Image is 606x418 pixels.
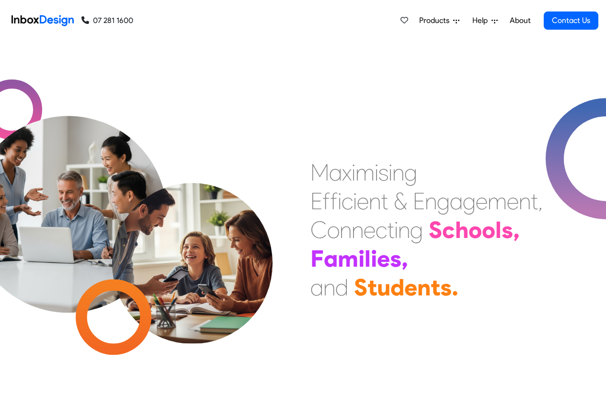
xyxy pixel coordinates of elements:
div: t [367,273,377,302]
div: n [352,215,364,244]
div: i [394,215,398,244]
div: g [437,187,450,215]
div: C [310,215,327,244]
div: c [342,187,353,215]
div: s [378,158,389,187]
div: c [442,215,455,244]
div: , [538,187,543,215]
div: g [404,158,417,187]
a: Help [469,11,502,30]
div: Maximising Efficient & Engagement, Connecting Schools, Families, and Students. [310,158,543,302]
div: n [398,215,410,244]
div: n [340,215,352,244]
div: t [431,273,440,302]
a: About [507,11,533,30]
div: a [329,158,342,187]
img: parents_with_child.png [92,143,293,344]
div: e [507,187,519,215]
div: n [392,158,404,187]
div: a [324,244,338,273]
div: i [375,158,378,187]
div: e [476,187,488,215]
div: n [417,273,431,302]
div: o [469,215,482,244]
div: S [429,215,442,244]
div: m [488,187,507,215]
div: u [377,273,390,302]
div: i [353,187,357,215]
div: S [354,273,367,302]
div: d [390,273,404,302]
div: s [390,244,401,273]
div: m [338,244,358,273]
div: s [440,273,452,302]
a: Products [415,11,463,30]
div: i [358,244,365,273]
div: t [387,215,394,244]
div: a [450,187,463,215]
div: h [455,215,469,244]
div: E [413,187,425,215]
div: t [531,187,538,215]
div: l [365,244,371,273]
div: x [342,158,352,187]
div: a [310,273,323,302]
div: F [310,244,324,273]
div: e [377,244,390,273]
a: Contact Us [544,11,598,30]
div: g [463,187,476,215]
div: e [404,273,417,302]
div: i [338,187,342,215]
div: o [482,215,495,244]
div: f [330,187,338,215]
div: M [310,158,329,187]
div: , [401,244,408,273]
div: n [425,187,437,215]
div: f [322,187,330,215]
div: . [452,273,458,302]
div: n [323,273,335,302]
div: o [327,215,340,244]
div: l [495,215,502,244]
div: , [513,215,520,244]
div: t [381,187,388,215]
span: Products [419,15,453,26]
div: & [394,187,407,215]
div: E [310,187,322,215]
a: 07 281 1600 [81,15,133,26]
div: s [502,215,513,244]
div: i [389,158,392,187]
span: Help [472,15,492,26]
div: n [369,187,381,215]
div: g [410,215,423,244]
div: i [352,158,355,187]
div: n [519,187,531,215]
div: c [376,215,387,244]
div: d [335,273,348,302]
div: e [357,187,369,215]
div: i [371,244,377,273]
div: m [355,158,375,187]
div: e [364,215,376,244]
